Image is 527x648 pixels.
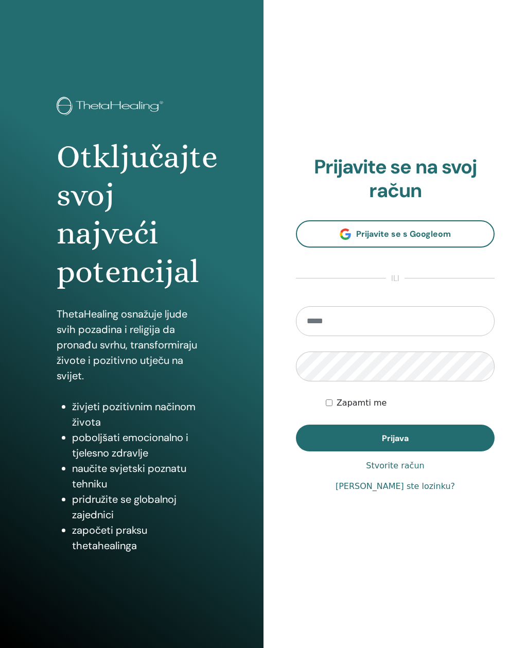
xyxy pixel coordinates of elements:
li: poboljšati emocionalno i tjelesno zdravlje [72,430,206,461]
button: Prijava [296,425,495,451]
span: Prijavite se s Googleom [356,229,451,239]
a: Stvorite račun [366,460,424,472]
li: pridružite se globalnoj zajednici [72,492,206,522]
li: započeti praksu thetahealinga [72,522,206,553]
div: Keep me authenticated indefinitely or until I manually logout [326,397,495,409]
span: ili [386,272,405,285]
span: Prijava [382,433,409,444]
a: [PERSON_NAME] ste lozinku? [336,480,455,493]
li: živjeti pozitivnim načinom života [72,399,206,430]
p: ThetaHealing osnažuje ljude svih pozadina i religija da pronađu svrhu, transformiraju živote i po... [57,306,206,383]
li: naučite svjetski poznatu tehniku [72,461,206,492]
a: Prijavite se s Googleom [296,220,495,248]
h1: Otključajte svoj najveći potencijal [57,138,206,291]
label: Zapamti me [337,397,387,409]
h2: Prijavite se na svoj račun [296,155,495,202]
